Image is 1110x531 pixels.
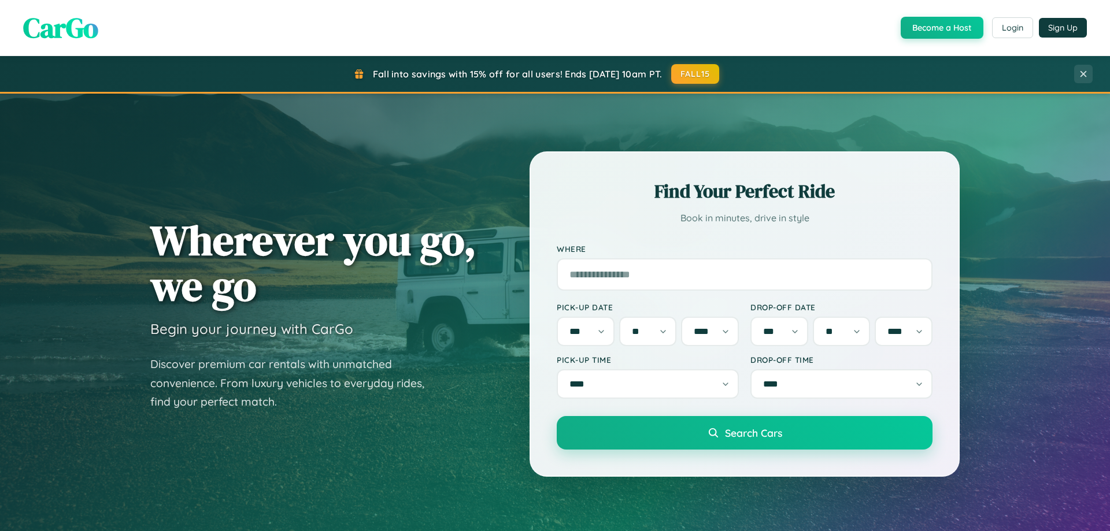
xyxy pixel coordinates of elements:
h2: Find Your Perfect Ride [557,179,933,204]
label: Where [557,244,933,254]
button: FALL15 [671,64,720,84]
p: Book in minutes, drive in style [557,210,933,226]
button: Sign Up [1039,18,1087,38]
button: Search Cars [557,416,933,450]
span: Fall into savings with 15% off for all users! Ends [DATE] 10am PT. [373,68,663,80]
label: Drop-off Date [750,302,933,312]
label: Pick-up Time [557,355,739,365]
button: Become a Host [901,17,983,39]
span: CarGo [23,9,98,47]
h3: Begin your journey with CarGo [150,320,353,337]
span: Search Cars [725,426,782,439]
label: Drop-off Time [750,355,933,365]
p: Discover premium car rentals with unmatched convenience. From luxury vehicles to everyday rides, ... [150,355,439,411]
h1: Wherever you go, we go [150,217,476,309]
label: Pick-up Date [557,302,739,312]
button: Login [992,17,1033,38]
